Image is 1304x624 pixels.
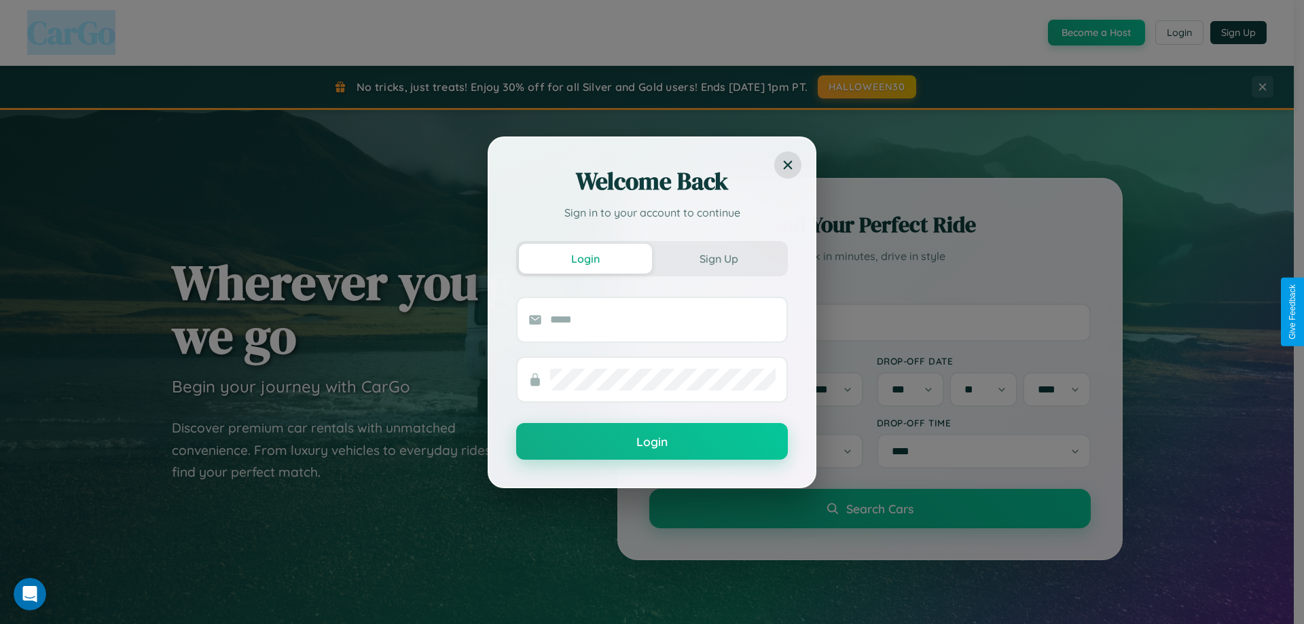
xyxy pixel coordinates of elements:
[652,244,785,274] button: Sign Up
[519,244,652,274] button: Login
[1288,285,1297,339] div: Give Feedback
[14,578,46,610] iframe: Intercom live chat
[516,204,788,221] p: Sign in to your account to continue
[516,165,788,198] h2: Welcome Back
[516,423,788,460] button: Login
